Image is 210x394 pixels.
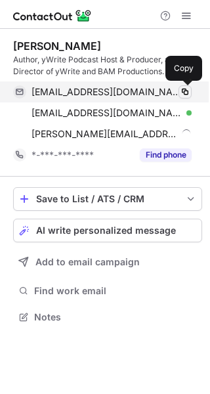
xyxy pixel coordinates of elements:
[13,282,202,300] button: Find work email
[31,107,182,119] span: [EMAIL_ADDRESS][DOMAIN_NAME]
[36,225,176,236] span: AI write personalized message
[13,187,202,211] button: save-profile-one-click
[13,219,202,242] button: AI write personalized message
[13,39,101,53] div: [PERSON_NAME]
[140,148,192,162] button: Reveal Button
[13,54,202,77] div: Author, yWrite Podcast Host & Producer, and Mom. Director of yWrite and BAM Productions. Co-Produ...
[34,285,197,297] span: Find work email
[36,194,179,204] div: Save to List / ATS / CRM
[31,86,182,98] span: [EMAIL_ADDRESS][DOMAIN_NAME]
[13,8,92,24] img: ContactOut v5.3.10
[34,311,197,323] span: Notes
[35,257,140,267] span: Add to email campaign
[13,250,202,274] button: Add to email campaign
[31,128,177,140] span: [PERSON_NAME][EMAIL_ADDRESS][DOMAIN_NAME]
[13,308,202,326] button: Notes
